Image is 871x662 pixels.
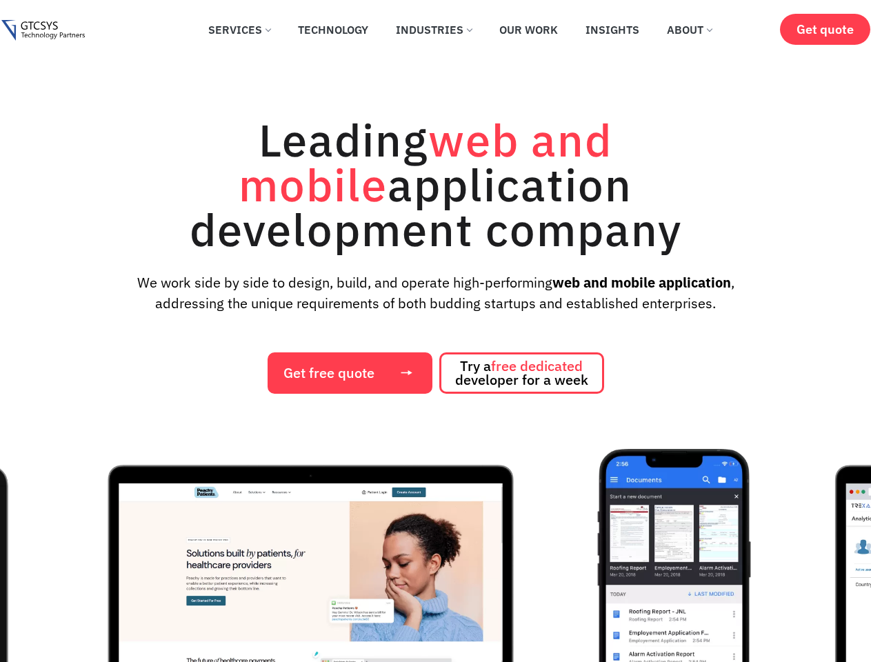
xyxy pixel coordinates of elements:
p: We work side by side to design, build, and operate high-performing , addressing the unique requir... [115,272,757,314]
a: Industries [386,14,482,45]
strong: web and mobile application [552,273,731,292]
a: Services [198,14,281,45]
span: free dedicated [491,357,583,375]
span: web and mobile [239,110,612,214]
a: Insights [575,14,650,45]
h1: Leading application development company [126,117,746,252]
a: Technology [288,14,379,45]
span: Get free quote [283,366,374,380]
a: About [657,14,722,45]
a: Get quote [780,14,870,45]
span: Try a developer for a week [455,359,588,387]
img: Gtcsys logo [1,20,85,41]
span: Get quote [797,22,854,37]
a: Get free quote [268,352,432,394]
a: Try afree dedicated developer for a week [439,352,604,394]
a: Our Work [489,14,568,45]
